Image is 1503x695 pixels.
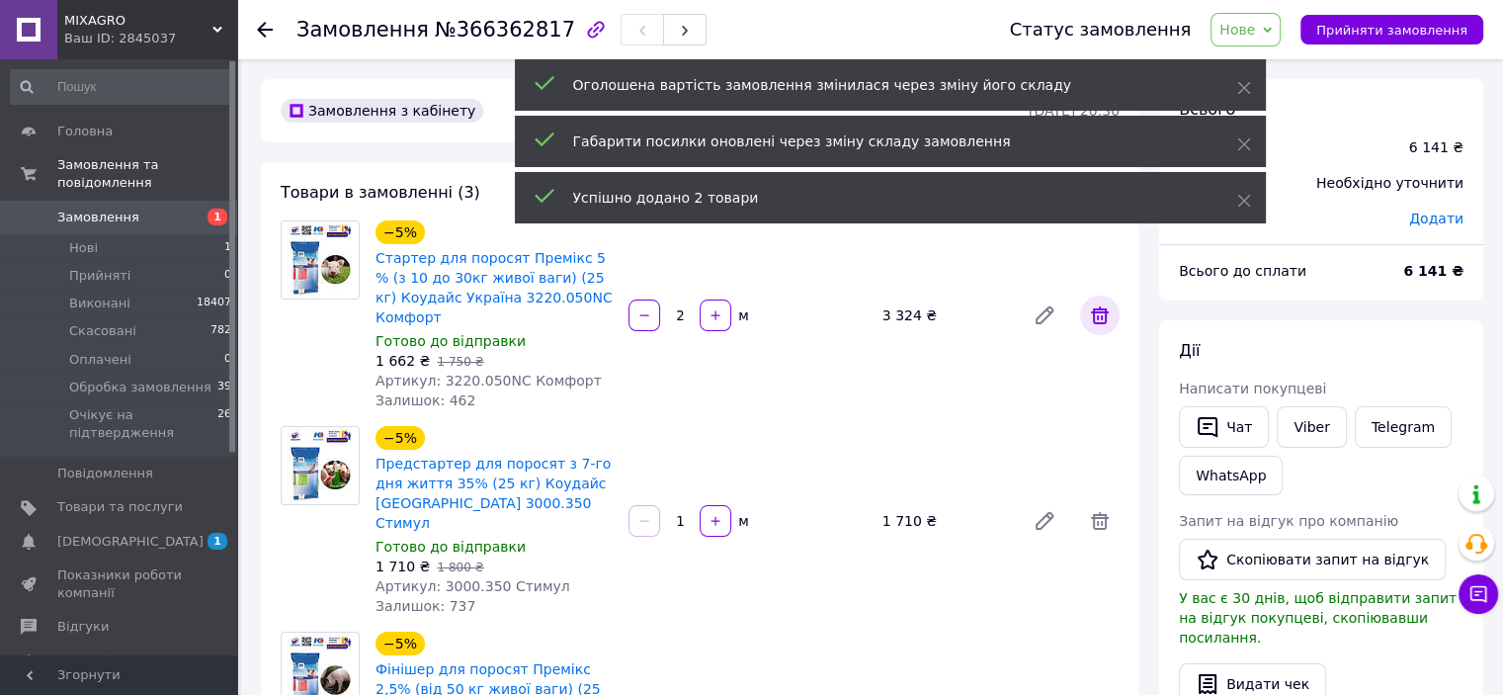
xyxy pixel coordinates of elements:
span: Артикул: 3000.350 Стимул [376,578,570,594]
span: 26 [217,406,231,442]
div: 1 710 ₴ [875,507,1017,535]
span: Повідомлення [57,465,153,482]
span: 1 [208,533,227,550]
span: Прийняті [69,267,130,285]
span: Скасовані [69,322,136,340]
a: Стартер для поросят Премікс 5 % (з 10 до 30кг живої ваги) (25 кг) Коудайс Україна 3220.050NC Комфорт [376,250,613,325]
div: 3 324 ₴ [875,302,1017,329]
span: №366362817 [435,18,575,42]
div: Статус замовлення [1010,20,1192,40]
div: Повернутися назад [257,20,273,40]
span: 1 750 ₴ [437,355,483,369]
span: Замовлення [296,18,429,42]
span: Дії [1179,341,1200,360]
span: У вас є 30 днів, щоб відправити запит на відгук покупцеві, скопіювавши посилання. [1179,590,1457,646]
span: 0 [224,351,231,369]
span: Товари в замовленні (3) [281,183,480,202]
a: Редагувати [1025,296,1064,335]
span: Прийняти замовлення [1316,23,1467,38]
span: Замовлення [57,209,139,226]
span: Оплачені [69,351,131,369]
span: Відгуки [57,618,109,636]
span: Очікує на підтвердження [69,406,217,442]
div: −5% [376,632,425,655]
a: Предстартер для поросят з 7-го дня життя 35% (25 кг) Коудайс [GEOGRAPHIC_DATA] 3000.350 Стимул [376,456,611,531]
a: WhatsApp [1179,456,1283,495]
span: 1 [208,209,227,225]
span: Додати [1409,211,1463,226]
span: Залишок: 462 [376,392,475,408]
button: Чат з покупцем [1459,574,1498,614]
span: Артикул: 3220.050NC Комфорт [376,373,602,389]
div: Успішно додано 2 товари [573,188,1188,208]
a: Редагувати [1025,501,1064,541]
span: 782 [210,322,231,340]
button: Прийняти замовлення [1300,15,1483,44]
div: м [733,511,750,531]
img: Предстартер для поросят з 7-го дня життя 35% (25 кг) Коудайс Україна 3000.350 Стимул [289,427,352,504]
span: Показники роботи компанії [57,566,183,602]
span: 39 [217,379,231,396]
b: 6 141 ₴ [1403,263,1463,279]
span: 1 [224,239,231,257]
span: Всього до сплати [1179,263,1306,279]
div: Необхідно уточнити [1304,161,1475,205]
span: 1 800 ₴ [437,561,483,574]
span: Готово до відправки [376,333,526,349]
div: м [733,305,750,325]
span: [DEMOGRAPHIC_DATA] [57,533,204,551]
span: 1 710 ₴ [376,559,430,574]
span: Головна [57,123,113,140]
span: 18407 [197,295,231,312]
span: Видалити [1080,296,1120,335]
div: −5% [376,220,425,244]
span: Нове [1219,22,1255,38]
span: Виконані [69,295,130,312]
img: Стартер для поросят Премікс 5 % (з 10 до 30кг живої ваги) (25 кг) Коудайс Україна 3220.050NC Комфорт [289,221,352,299]
span: 1 662 ₴ [376,353,430,369]
span: Товари та послуги [57,498,183,516]
a: Telegram [1355,406,1452,448]
span: Готово до відправки [376,539,526,555]
div: Оголошена вартість замовлення змінилася через зміну його складу [573,75,1188,95]
span: Запит на відгук про компанію [1179,513,1398,529]
span: Нові [69,239,98,257]
span: 0 [224,267,231,285]
span: MIXAGRO [64,12,212,30]
div: Габарити посилки оновлені через зміну складу замовлення [573,131,1188,151]
span: Покупці [57,652,111,669]
input: Пошук [10,69,233,105]
button: Чат [1179,406,1269,448]
span: Замовлення та повідомлення [57,156,237,192]
button: Скопіювати запит на відгук [1179,539,1446,580]
span: Залишок: 737 [376,598,475,614]
div: 6 141 ₴ [1409,137,1463,157]
div: −5% [376,426,425,450]
span: Обробка замовлення [69,379,211,396]
div: Замовлення з кабінету [281,99,483,123]
a: Viber [1277,406,1346,448]
div: Ваш ID: 2845037 [64,30,237,47]
span: Видалити [1080,501,1120,541]
span: Написати покупцеві [1179,381,1326,396]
